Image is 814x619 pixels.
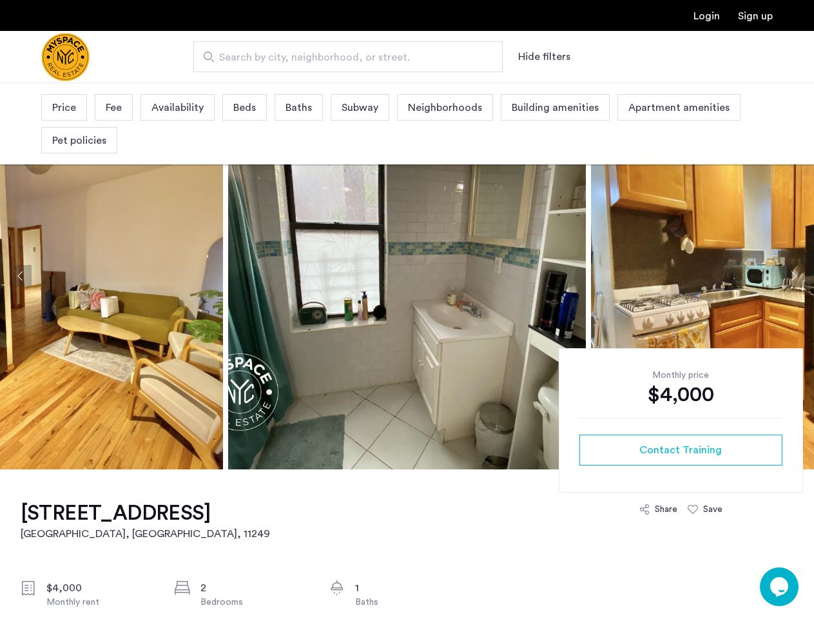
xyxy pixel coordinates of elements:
button: Next apartment [782,265,804,287]
a: [STREET_ADDRESS][GEOGRAPHIC_DATA], [GEOGRAPHIC_DATA], 11249 [21,500,270,542]
div: Monthly price [579,369,782,382]
span: Baths [286,100,312,115]
div: Monthly rent [46,596,155,609]
span: Subway [342,100,378,115]
div: Save [703,503,722,516]
a: Registration [738,11,773,21]
a: Login [693,11,720,21]
div: 2 [200,580,309,596]
span: Contact Training [639,442,722,458]
span: Availability [151,100,204,115]
span: Price [52,100,76,115]
span: Neighborhoods [408,100,482,115]
h2: [GEOGRAPHIC_DATA], [GEOGRAPHIC_DATA] , 11249 [21,526,270,542]
span: Beds [233,100,256,115]
span: Fee [106,100,122,115]
span: Apartment amenities [628,100,730,115]
button: Previous apartment [10,265,32,287]
button: button [579,435,782,466]
div: Share [655,503,677,516]
input: Apartment Search [193,41,503,72]
div: $4,000 [46,580,155,596]
span: Pet policies [52,133,106,148]
div: $4,000 [579,382,782,408]
iframe: chat widget [760,567,801,606]
span: Building amenities [512,100,599,115]
div: Baths [355,596,463,609]
h1: [STREET_ADDRESS] [21,500,270,526]
div: Bedrooms [200,596,309,609]
img: logo [41,33,90,81]
button: Show or hide filters [518,49,570,64]
span: Search by city, neighborhood, or street. [219,50,467,65]
a: Cazamio Logo [41,33,90,81]
img: apartment [228,83,586,469]
div: 1 [355,580,463,596]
